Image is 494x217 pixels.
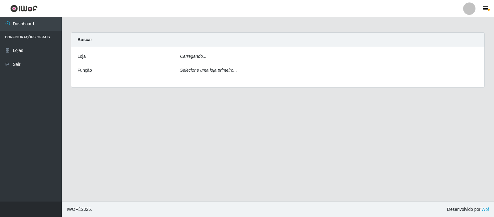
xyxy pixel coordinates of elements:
[10,5,38,12] img: CoreUI Logo
[180,54,207,59] i: Carregando...
[447,206,489,213] span: Desenvolvido por
[480,207,489,212] a: iWof
[77,37,92,42] strong: Buscar
[67,206,92,213] span: © 2025 .
[67,207,78,212] span: IWOF
[77,53,86,60] label: Loja
[77,67,92,74] label: Função
[180,68,237,73] i: Selecione uma loja primeiro...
